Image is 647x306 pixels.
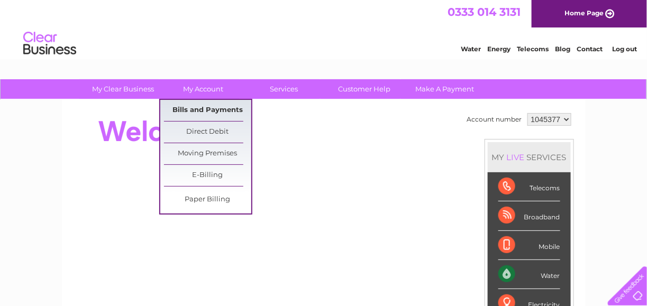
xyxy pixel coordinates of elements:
a: Paper Billing [164,189,251,210]
a: Energy [487,45,511,53]
a: Moving Premises [164,143,251,164]
a: Telecoms [517,45,549,53]
a: E-Billing [164,165,251,186]
a: Blog [555,45,570,53]
a: My Clear Business [79,79,167,99]
a: Bills and Payments [164,100,251,121]
a: Log out [612,45,637,53]
div: Broadband [498,201,560,230]
a: Make A Payment [401,79,488,99]
a: Customer Help [321,79,408,99]
img: logo.png [23,27,77,60]
a: Contact [577,45,603,53]
td: Account number [464,110,525,128]
div: Mobile [498,231,560,260]
a: Water [461,45,481,53]
div: MY SERVICES [488,142,571,172]
div: Telecoms [498,172,560,201]
a: Services [240,79,327,99]
div: Clear Business is a trading name of Verastar Limited (registered in [GEOGRAPHIC_DATA] No. 3667643... [74,6,574,51]
a: Direct Debit [164,122,251,143]
a: 0333 014 3131 [448,5,521,18]
div: LIVE [505,152,527,162]
div: Water [498,260,560,289]
a: My Account [160,79,247,99]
